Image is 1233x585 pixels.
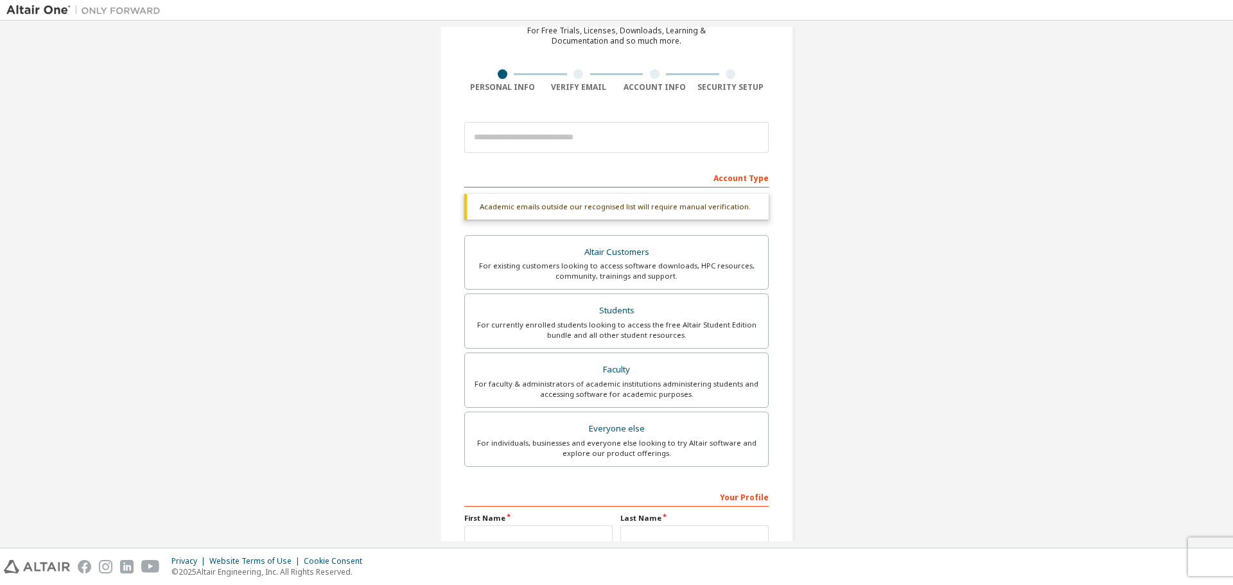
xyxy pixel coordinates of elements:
[78,560,91,573] img: facebook.svg
[693,82,769,92] div: Security Setup
[209,556,304,566] div: Website Terms of Use
[464,167,769,188] div: Account Type
[141,560,160,573] img: youtube.svg
[473,320,760,340] div: For currently enrolled students looking to access the free Altair Student Edition bundle and all ...
[473,361,760,379] div: Faculty
[464,82,541,92] div: Personal Info
[620,513,769,523] label: Last Name
[464,194,769,220] div: Academic emails outside our recognised list will require manual verification.
[527,26,706,46] div: For Free Trials, Licenses, Downloads, Learning & Documentation and so much more.
[464,486,769,507] div: Your Profile
[6,4,167,17] img: Altair One
[473,420,760,438] div: Everyone else
[120,560,134,573] img: linkedin.svg
[171,566,370,577] p: © 2025 Altair Engineering, Inc. All Rights Reserved.
[473,379,760,399] div: For faculty & administrators of academic institutions administering students and accessing softwa...
[473,438,760,458] div: For individuals, businesses and everyone else looking to try Altair software and explore our prod...
[304,556,370,566] div: Cookie Consent
[4,560,70,573] img: altair_logo.svg
[473,261,760,281] div: For existing customers looking to access software downloads, HPC resources, community, trainings ...
[473,302,760,320] div: Students
[541,82,617,92] div: Verify Email
[616,82,693,92] div: Account Info
[464,513,613,523] label: First Name
[171,556,209,566] div: Privacy
[99,560,112,573] img: instagram.svg
[473,243,760,261] div: Altair Customers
